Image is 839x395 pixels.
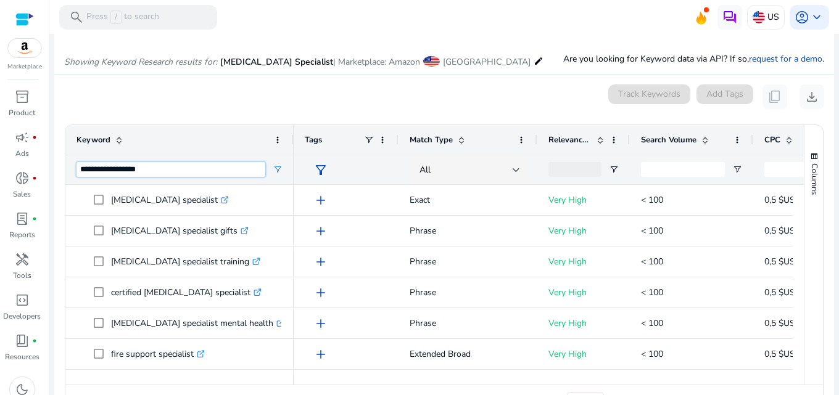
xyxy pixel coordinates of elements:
[548,134,592,145] span: Relevance Score
[419,164,431,176] span: All
[641,194,663,206] span: < 100
[548,187,619,213] p: Very High
[15,148,29,159] p: Ads
[3,311,41,322] p: Developers
[548,311,619,336] p: Very High
[15,130,30,145] span: campaign
[69,10,84,25] span: search
[641,287,663,298] span: < 100
[15,252,30,267] span: handyman
[273,165,283,174] button: Open Filter Menu
[220,56,333,68] span: [MEDICAL_DATA] Specialist
[9,107,35,118] p: Product
[443,56,531,68] span: [GEOGRAPHIC_DATA]
[15,89,30,104] span: inventory_2
[86,10,159,24] p: Press to search
[410,341,526,367] p: Extended Broad
[7,62,42,71] p: Marketplace
[15,171,30,185] span: donut_small
[753,11,765,23] img: us.svg
[32,338,37,343] span: fiber_manual_record
[313,224,328,238] span: add
[641,256,663,267] span: < 100
[111,341,205,367] p: fire support specialist
[410,187,526,213] p: Exact
[313,193,328,208] span: add
[641,225,663,237] span: < 100
[313,347,328,362] span: add
[641,348,663,360] span: < 100
[111,280,262,305] p: certified [MEDICAL_DATA] specialist
[111,187,229,213] p: [MEDICAL_DATA] specialist
[548,218,619,243] p: Very High
[800,84,824,109] button: download
[534,54,543,68] mat-icon: edit
[410,311,526,336] p: Phrase
[410,280,526,305] p: Phrase
[110,10,122,24] span: /
[32,216,37,221] span: fiber_manual_record
[313,316,328,331] span: add
[732,165,742,174] button: Open Filter Menu
[809,163,820,195] span: Columns
[548,341,619,367] p: Very High
[410,249,526,274] p: Phrase
[15,333,30,348] span: book_4
[609,165,619,174] button: Open Filter Menu
[76,134,110,145] span: Keyword
[13,270,31,281] p: Tools
[548,249,619,274] p: Very High
[111,249,260,274] p: [MEDICAL_DATA] specialist training
[809,10,824,25] span: keyboard_arrow_down
[5,351,39,362] p: Resources
[305,134,322,145] span: Tags
[641,134,696,145] span: Search Volume
[767,6,779,28] p: US
[111,218,249,243] p: [MEDICAL_DATA] specialist gifts
[111,311,284,336] p: [MEDICAL_DATA] specialist mental health
[313,163,328,177] span: filter_alt
[13,189,31,200] p: Sales
[795,10,809,25] span: account_circle
[64,56,217,68] i: Showing Keyword Research results for:
[641,317,663,329] span: < 100
[764,134,780,145] span: CPC
[15,293,30,307] span: code_blocks
[15,211,30,226] span: lab_profile
[641,162,725,177] input: Search Volume Filter Input
[9,229,35,240] p: Reports
[8,39,41,57] img: amazon.svg
[32,135,37,140] span: fiber_manual_record
[313,255,328,269] span: add
[804,89,819,104] span: download
[563,52,824,65] p: Are you looking for Keyword data via API? If so, .
[76,162,265,177] input: Keyword Filter Input
[548,280,619,305] p: Very High
[410,218,526,243] p: Phrase
[749,53,822,65] a: request for a demo
[333,56,420,68] span: | Marketplace: Amazon
[410,134,453,145] span: Match Type
[313,285,328,300] span: add
[32,176,37,181] span: fiber_manual_record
